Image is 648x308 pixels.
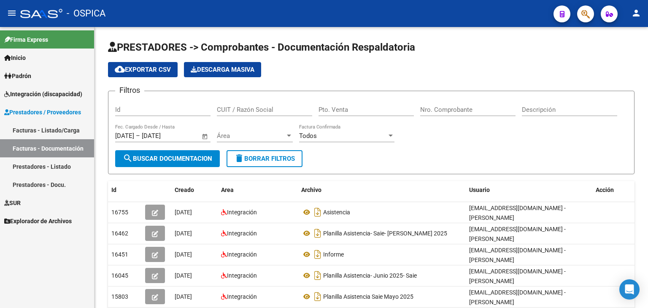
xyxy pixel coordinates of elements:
[227,209,257,216] span: Integración
[323,209,350,216] span: Asistencia
[175,251,192,258] span: [DATE]
[4,108,81,117] span: Prestadores / Proveedores
[227,251,257,258] span: Integración
[234,155,295,162] span: Borrar Filtros
[631,8,641,18] mat-icon: person
[466,181,592,199] datatable-header-cell: Usuario
[171,181,218,199] datatable-header-cell: Creado
[312,248,323,261] i: Descargar documento
[619,279,640,300] div: Open Intercom Messenger
[469,186,490,193] span: Usuario
[175,209,192,216] span: [DATE]
[469,226,566,242] span: [EMAIL_ADDRESS][DOMAIN_NAME] - [PERSON_NAME]
[323,293,413,300] span: Planilla Asistencia Saie Mayo 2025
[221,186,234,193] span: Area
[123,153,133,163] mat-icon: search
[4,35,48,44] span: Firma Express
[200,132,210,141] button: Open calendar
[67,4,105,23] span: - OSPICA
[175,230,192,237] span: [DATE]
[108,41,415,53] span: PRESTADORES -> Comprobantes - Documentación Respaldatoria
[323,230,447,237] span: Planilla Asistencia- Saie- [PERSON_NAME] 2025
[175,186,194,193] span: Creado
[7,8,17,18] mat-icon: menu
[108,62,178,77] button: Exportar CSV
[217,132,285,140] span: Área
[115,150,220,167] button: Buscar Documentacion
[4,216,72,226] span: Explorador de Archivos
[4,198,21,208] span: SUR
[108,181,142,199] datatable-header-cell: Id
[323,251,344,258] span: Informe
[184,62,261,77] app-download-masive: Descarga masiva de comprobantes (adjuntos)
[4,71,31,81] span: Padrón
[227,230,257,237] span: Integración
[298,181,466,199] datatable-header-cell: Archivo
[469,247,566,263] span: [EMAIL_ADDRESS][DOMAIN_NAME] - [PERSON_NAME]
[191,66,254,73] span: Descarga Masiva
[115,66,171,73] span: Exportar CSV
[4,53,26,62] span: Inicio
[227,150,302,167] button: Borrar Filtros
[312,205,323,219] i: Descargar documento
[111,209,128,216] span: 16755
[469,205,566,221] span: [EMAIL_ADDRESS][DOMAIN_NAME] - [PERSON_NAME]
[469,289,566,305] span: [EMAIL_ADDRESS][DOMAIN_NAME] - [PERSON_NAME]
[592,181,634,199] datatable-header-cell: Acción
[234,153,244,163] mat-icon: delete
[115,84,144,96] h3: Filtros
[123,155,212,162] span: Buscar Documentacion
[111,272,128,279] span: 16045
[227,272,257,279] span: Integración
[175,293,192,300] span: [DATE]
[312,227,323,240] i: Descargar documento
[312,269,323,282] i: Descargar documento
[184,62,261,77] button: Descarga Masiva
[299,132,317,140] span: Todos
[301,186,321,193] span: Archivo
[111,186,116,193] span: Id
[136,132,140,140] span: –
[227,293,257,300] span: Integración
[4,89,82,99] span: Integración (discapacidad)
[115,64,125,74] mat-icon: cloud_download
[218,181,298,199] datatable-header-cell: Area
[111,251,128,258] span: 16451
[596,186,614,193] span: Acción
[469,268,566,284] span: [EMAIL_ADDRESS][DOMAIN_NAME] - [PERSON_NAME]
[323,272,417,279] span: Planilla Asistencia- Junio 2025- Saie
[111,293,128,300] span: 15803
[312,290,323,303] i: Descargar documento
[142,132,183,140] input: Fecha fin
[115,132,134,140] input: Fecha inicio
[111,230,128,237] span: 16462
[175,272,192,279] span: [DATE]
